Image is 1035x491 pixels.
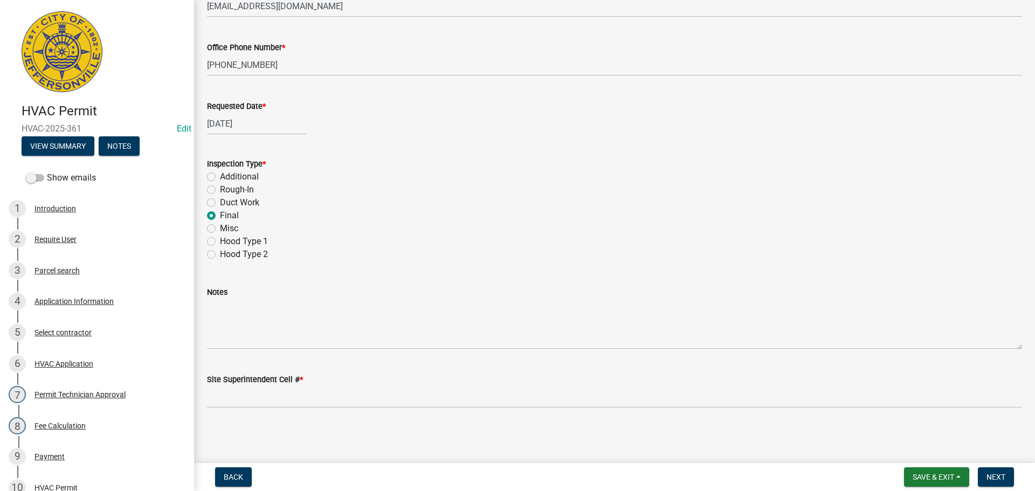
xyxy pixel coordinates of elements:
div: Application Information [34,298,114,305]
label: Show emails [26,171,96,184]
span: HVAC-2025-361 [22,123,172,134]
button: Notes [99,136,140,156]
label: Notes [207,289,227,296]
label: Misc [220,222,238,235]
label: Additional [220,170,259,183]
h4: HVAC Permit [22,103,185,119]
label: Site Superintendent Cell # [207,376,303,384]
wm-modal-confirm: Notes [99,142,140,151]
div: Require User [34,236,77,243]
div: Fee Calculation [34,422,86,430]
div: 3 [9,262,26,279]
button: Next [978,467,1014,487]
wm-modal-confirm: Summary [22,142,94,151]
button: Back [215,467,252,487]
label: Final [220,209,239,222]
div: 1 [9,200,26,217]
a: Edit [177,123,191,134]
div: Permit Technician Approval [34,391,126,398]
span: Next [986,473,1005,481]
div: 9 [9,448,26,465]
span: Back [224,473,243,481]
div: 5 [9,324,26,341]
span: Save & Exit [913,473,954,481]
img: City of Jeffersonville, Indiana [22,11,102,92]
input: mm/dd/yyyy [207,113,306,135]
div: 2 [9,231,26,248]
div: 4 [9,293,26,310]
label: Hood Type 1 [220,235,268,248]
label: Rough-In [220,183,254,196]
wm-modal-confirm: Edit Application Number [177,123,191,134]
div: 8 [9,417,26,434]
label: Office Phone Number [207,44,285,52]
label: Hood Type 2 [220,248,268,261]
div: Parcel search [34,267,80,274]
div: Payment [34,453,65,460]
div: 6 [9,355,26,372]
label: Inspection Type [207,161,266,168]
div: Select contractor [34,329,92,336]
label: Duct Work [220,196,259,209]
button: View Summary [22,136,94,156]
div: 7 [9,386,26,403]
div: HVAC Application [34,360,93,368]
div: Introduction [34,205,76,212]
label: Requested Date [207,103,266,110]
button: Save & Exit [904,467,969,487]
